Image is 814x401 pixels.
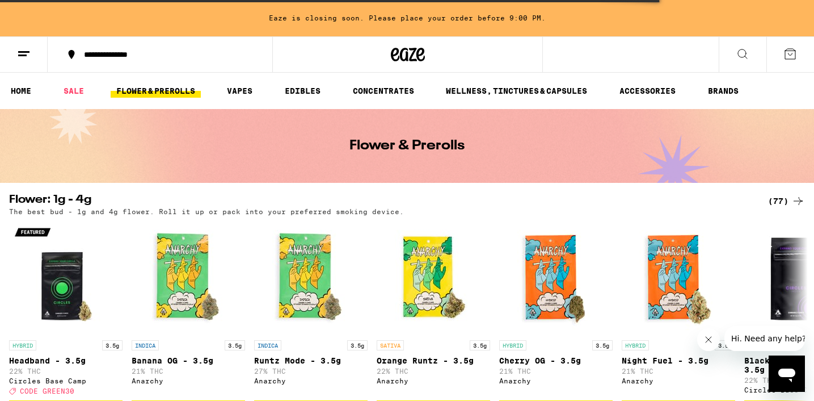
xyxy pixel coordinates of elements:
a: Open page for Headband - 3.5g from Circles Base Camp [9,221,123,400]
a: Open page for Runtz Mode - 3.5g from Anarchy [254,221,368,400]
p: 21% THC [622,367,735,375]
p: 3.5g [347,340,368,350]
a: HOME [5,84,37,98]
a: (77) [768,194,805,208]
h1: Flower & Prerolls [349,139,465,153]
a: CONCENTRATES [347,84,420,98]
p: Orange Runtz - 3.5g [377,356,490,365]
p: 27% THC [254,367,368,375]
p: Headband - 3.5g [9,356,123,365]
div: Anarchy [132,377,245,385]
p: INDICA [254,340,281,350]
img: Anarchy - Cherry OG - 3.5g [499,221,613,335]
p: 3.5g [470,340,490,350]
span: Hi. Need any help? [7,8,82,17]
a: ACCESSORIES [614,84,681,98]
p: 21% THC [132,367,245,375]
p: The best bud - 1g and 4g flower. Roll it up or pack into your preferred smoking device. [9,208,404,215]
p: Banana OG - 3.5g [132,356,245,365]
a: FLOWER & PREROLLS [111,84,201,98]
a: EDIBLES [279,84,326,98]
p: 22% THC [9,367,123,375]
p: 21% THC [499,367,613,375]
iframe: Message from company [724,326,805,351]
a: Open page for Night Fuel - 3.5g from Anarchy [622,221,735,400]
a: SALE [58,84,90,98]
p: 3.5g [102,340,123,350]
p: HYBRID [499,340,526,350]
div: Circles Base Camp [9,377,123,385]
h2: Flower: 1g - 4g [9,194,749,208]
img: Anarchy - Banana OG - 3.5g [132,221,245,335]
p: 22% THC [377,367,490,375]
a: BRANDS [702,84,744,98]
p: 3.5g [225,340,245,350]
iframe: Button to launch messaging window [769,356,805,392]
a: Open page for Cherry OG - 3.5g from Anarchy [499,221,613,400]
p: Cherry OG - 3.5g [499,356,613,365]
a: VAPES [221,84,258,98]
div: Anarchy [622,377,735,385]
p: INDICA [132,340,159,350]
a: Open page for Banana OG - 3.5g from Anarchy [132,221,245,400]
a: Open page for Orange Runtz - 3.5g from Anarchy [377,221,490,400]
p: Runtz Mode - 3.5g [254,356,368,365]
p: HYBRID [9,340,36,350]
img: Anarchy - Orange Runtz - 3.5g [377,221,490,335]
p: SATIVA [377,340,404,350]
img: Circles Base Camp - Headband - 3.5g [9,221,123,335]
p: 3.5g [592,340,613,350]
div: Anarchy [254,377,368,385]
img: Anarchy - Night Fuel - 3.5g [622,221,735,335]
span: CODE GREEN30 [20,387,74,395]
div: Anarchy [499,377,613,385]
div: Anarchy [377,377,490,385]
img: Anarchy - Runtz Mode - 3.5g [254,221,368,335]
iframe: Close message [697,328,720,351]
p: Night Fuel - 3.5g [622,356,735,365]
p: HYBRID [622,340,649,350]
a: WELLNESS, TINCTURES & CAPSULES [440,84,593,98]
